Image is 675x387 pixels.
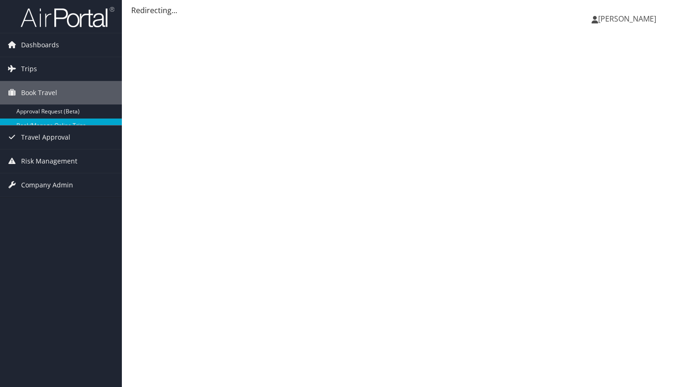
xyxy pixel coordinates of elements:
[598,14,656,24] span: [PERSON_NAME]
[592,5,666,33] a: [PERSON_NAME]
[21,6,114,28] img: airportal-logo.png
[21,173,73,197] span: Company Admin
[21,126,70,149] span: Travel Approval
[21,33,59,57] span: Dashboards
[21,57,37,81] span: Trips
[21,149,77,173] span: Risk Management
[21,81,57,104] span: Book Travel
[131,5,666,16] div: Redirecting...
